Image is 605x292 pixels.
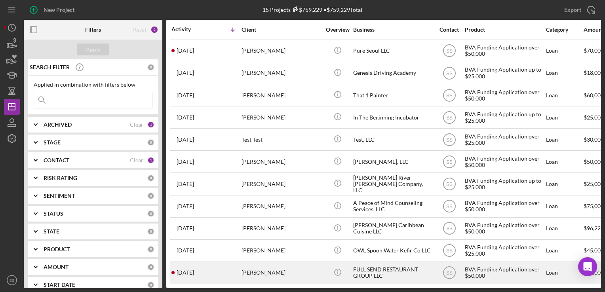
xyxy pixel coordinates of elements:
[353,218,432,239] div: [PERSON_NAME] Caribbean Cuisine LLC
[353,27,432,33] div: Business
[546,129,583,150] div: Loan
[546,63,583,83] div: Loan
[446,93,452,98] text: SS
[446,226,452,231] text: SS
[584,225,604,231] span: $96,229
[353,107,432,128] div: In The Beginning Incubator
[177,92,194,99] time: 2025-09-23 17:44
[465,40,544,61] div: BVA Funding Application over $50,000
[291,6,322,13] div: $759,229
[30,64,70,70] b: SEARCH FILTER
[465,240,544,261] div: BVA Funding Application over $25,000
[353,129,432,150] div: Test, LLC
[177,137,194,143] time: 2025-09-22 13:45
[584,92,604,99] span: $60,000
[147,264,154,271] div: 0
[147,139,154,146] div: 0
[584,203,604,209] span: $75,000
[147,246,154,253] div: 0
[147,121,154,128] div: 1
[446,70,452,76] text: SS
[465,173,544,194] div: BVA Funding Application up to $25,000
[465,218,544,239] div: BVA Funding Application over $50,000
[77,44,109,55] button: Apply
[242,27,321,33] div: Client
[147,64,154,71] div: 0
[242,85,321,106] div: [PERSON_NAME]
[24,2,82,18] button: New Project
[177,159,194,165] time: 2025-09-03 15:31
[446,182,452,187] text: SS
[242,196,321,217] div: [PERSON_NAME]
[584,69,604,76] span: $18,000
[242,63,321,83] div: [PERSON_NAME]
[44,157,69,163] b: CONTACT
[353,63,432,83] div: Genesis Driving Academy
[465,27,544,33] div: Product
[353,40,432,61] div: Pure Seoul LLC
[34,82,152,88] div: Applied in combination with filters below
[177,247,194,254] time: 2025-08-04 19:12
[546,262,583,283] div: Loan
[171,26,206,32] div: Activity
[465,262,544,283] div: BVA Funding Application over $50,000
[242,151,321,172] div: [PERSON_NAME]
[44,139,61,146] b: STAGE
[546,151,583,172] div: Loan
[44,264,68,270] b: AMOUNT
[44,193,75,199] b: SENTIMENT
[546,85,583,106] div: Loan
[147,281,154,288] div: 0
[584,180,604,187] span: $25,000
[147,192,154,199] div: 0
[546,218,583,239] div: Loan
[584,114,604,121] span: $25,000
[556,2,601,18] button: Export
[546,40,583,61] div: Loan
[147,157,154,164] div: 1
[465,85,544,106] div: BVA Funding Application over $50,000
[242,129,321,150] div: Test Test
[446,159,452,165] text: SS
[4,272,20,288] button: SS
[465,151,544,172] div: BVA Funding Application over $50,000
[130,121,143,128] div: Clear
[44,210,63,217] b: STATUS
[130,157,143,163] div: Clear
[578,257,597,276] div: Open Intercom Messenger
[44,282,75,288] b: START DATE
[323,27,352,33] div: Overview
[465,63,544,83] div: BVA Funding Application up to $25,000
[177,70,194,76] time: 2025-09-24 12:28
[353,85,432,106] div: That 1 Painter
[546,107,583,128] div: Loan
[465,107,544,128] div: BVA Funding Application up to $25,000
[242,107,321,128] div: [PERSON_NAME]
[177,269,194,276] time: 2025-07-17 14:10
[44,121,72,128] b: ARCHIVED
[446,248,452,254] text: SS
[446,115,452,120] text: SS
[584,247,604,254] span: $45,000
[242,173,321,194] div: [PERSON_NAME]
[177,114,194,121] time: 2025-09-22 14:24
[242,262,321,283] div: [PERSON_NAME]
[446,270,452,276] text: SS
[147,210,154,217] div: 0
[85,27,101,33] b: Filters
[147,228,154,235] div: 0
[584,136,604,143] span: $30,000
[546,173,583,194] div: Loan
[150,26,158,34] div: 2
[242,218,321,239] div: [PERSON_NAME]
[44,175,77,181] b: RISK RATING
[546,240,583,261] div: Loan
[353,240,432,261] div: OWL Spoon Water Kefir Co LLC
[263,6,362,13] div: 15 Projects • $759,229 Total
[44,2,74,18] div: New Project
[353,262,432,283] div: FULL SEND RESTAURANT GROUP LLC
[353,173,432,194] div: [PERSON_NAME] River [PERSON_NAME] Company, LLC
[177,203,194,209] time: 2025-08-14 17:50
[465,129,544,150] div: BVA Funding Application over $25,000
[86,44,101,55] div: Apply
